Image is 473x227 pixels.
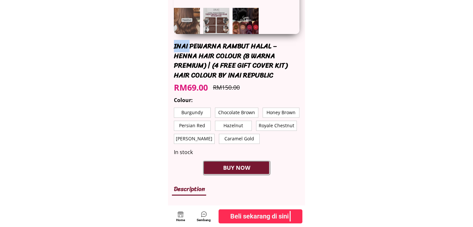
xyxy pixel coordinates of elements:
p: Burgundy [174,108,210,117]
div: Description [174,185,206,194]
div: RM150.00 [213,83,365,92]
div: RM69.00 [174,82,326,93]
p: Persian Red [174,121,210,131]
div: Colour: [174,96,326,104]
div: Home [174,218,187,223]
div: In stock [174,148,326,156]
p: Caramel Gold [219,134,259,144]
p: Chocolate Brown [215,108,258,117]
div: Sembang [194,218,213,223]
p: BUY NOW [204,162,269,174]
p: [PERSON_NAME] [174,134,214,144]
p: Honey Brown [263,108,299,117]
p: Royale Chestnut [256,121,297,131]
p: Hazelnut [215,121,252,131]
div: INAI PEWARNA RAMBUT HALAL – HENNA HAIR COLOUR (8 WARNA PREMIUM) | (4 FREE GIFT COVER KIT) HAIR CO... [174,42,299,80]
